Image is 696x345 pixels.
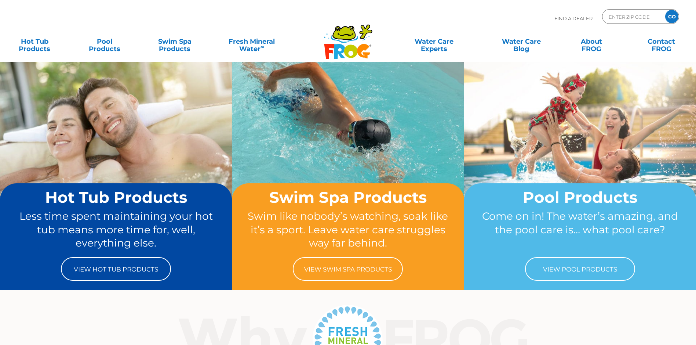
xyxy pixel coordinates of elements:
p: Swim like nobody’s watching, soak like it’s a sport. Leave water care struggles way far behind. [246,209,450,250]
p: Come on in! The water’s amazing, and the pool care is… what pool care? [478,209,682,250]
img: home-banner-swim-spa-short [232,61,464,235]
p: Find A Dealer [554,9,593,28]
img: home-banner-pool-short [464,61,696,235]
a: Hot TubProducts [7,34,62,49]
a: Water CareExperts [390,34,478,49]
h2: Swim Spa Products [246,189,450,206]
a: PoolProducts [77,34,132,49]
input: GO [665,10,678,23]
a: View Swim Spa Products [293,257,403,281]
a: View Pool Products [525,257,635,281]
a: Fresh MineralWater∞ [218,34,286,49]
a: Water CareBlog [494,34,549,49]
img: Frog Products Logo [320,15,376,60]
h2: Hot Tub Products [14,189,218,206]
p: Less time spent maintaining your hot tub means more time for, well, everything else. [14,209,218,250]
a: ContactFROG [634,34,689,49]
a: Swim SpaProducts [147,34,202,49]
a: AboutFROG [564,34,619,49]
h2: Pool Products [478,189,682,206]
a: View Hot Tub Products [61,257,171,281]
sup: ∞ [260,44,264,50]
